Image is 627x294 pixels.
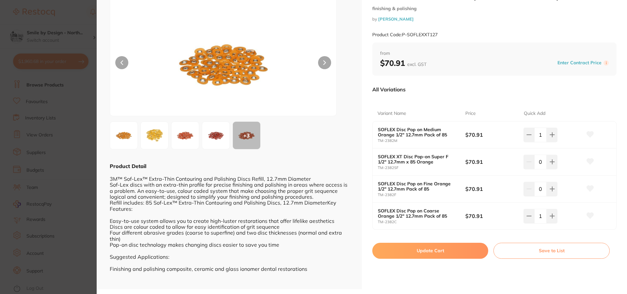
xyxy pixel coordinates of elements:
[204,124,228,147] img: ODJDLmpwZw
[378,166,465,170] small: TM-2382SF
[372,6,617,11] small: finishing & polishing
[380,50,609,57] span: from
[173,124,197,147] img: ODJNLmpwZw
[10,10,121,125] div: message notification from Restocq, 7h ago. Hi omer, Starting 11 August, we’re making some updates...
[380,58,426,68] b: $70.91
[233,121,261,149] button: +3
[493,243,610,258] button: Save to List
[524,110,545,117] p: Quick Add
[378,127,457,137] b: SOFLEX Disc Pop on Medium Orange 1/2" 12.7mm Pack of 85
[465,185,518,193] b: $70.91
[378,208,457,219] b: SOFLEX Disc Pop on Coarse Orange 1/2" 12.7mm Pack of 85
[378,139,465,143] small: TM-2382M
[555,60,603,66] button: Enter Contract Price
[143,124,166,147] img: ODJTRi5qcGc
[378,110,406,117] p: Variant Name
[465,131,518,138] b: $70.91
[372,32,438,38] small: Product Code: P-SOFLEXXT127
[28,14,116,65] div: Hi [PERSON_NAME], Starting [DATE], we’re making some updates to our product offerings on the Rest...
[110,170,349,284] div: 3M™ Sof-Lex™ Extra-Thin Contouring and Polishing Discs Refill, 12.7mm Diameter Sof-Lex discs with...
[378,181,457,192] b: SOFLEX Disc Pop on Fine Orange 1/2" 12.7mm Pack of 85
[28,14,116,112] div: Message content
[15,16,25,26] img: Profile image for Restocq
[112,124,136,147] img: ODJGLmpwZw
[372,243,488,258] button: Update Cart
[372,86,406,93] p: All Variations
[233,122,260,149] div: + 3
[465,158,518,165] b: $70.91
[155,13,291,116] img: ODJGLmpwZw
[465,110,476,117] p: Price
[110,163,146,169] b: Product Detail
[28,69,116,101] div: We’re committed to ensuring a smooth transition for you! Our team is standing by to help you with...
[28,115,116,120] p: Message from Restocq, sent 7h ago
[407,61,426,67] span: excl. GST
[378,154,457,164] b: SOFLEX XT Disc Pop-on Super F 1/2" 12.7mm x 85 Orange
[372,17,617,22] small: by
[603,60,609,66] label: i
[378,193,465,197] small: TM-2382F
[28,104,116,142] div: Simply reply to this message and we’ll be in touch to guide you through these next steps. We are ...
[378,220,465,224] small: TM-2382C
[378,16,414,22] a: [PERSON_NAME]
[465,212,518,220] b: $70.91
